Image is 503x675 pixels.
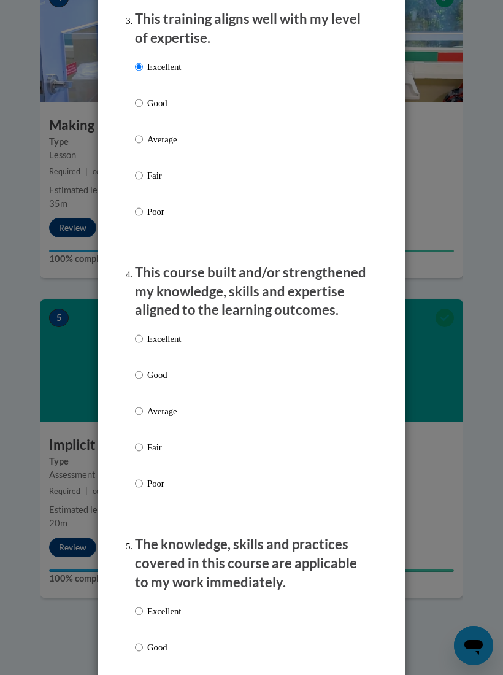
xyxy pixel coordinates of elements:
input: Excellent [135,604,143,618]
input: Poor [135,205,143,218]
input: Poor [135,477,143,490]
p: Good [147,96,181,110]
input: Good [135,96,143,110]
p: Excellent [147,332,181,345]
p: Excellent [147,604,181,618]
p: Excellent [147,60,181,74]
p: Fair [147,441,181,454]
p: The knowledge, skills and practices covered in this course are applicable to my work immediately. [135,535,368,592]
input: Fair [135,169,143,182]
p: Poor [147,205,181,218]
input: Good [135,641,143,654]
p: Poor [147,477,181,490]
p: Fair [147,169,181,182]
input: Fair [135,441,143,454]
p: This training aligns well with my level of expertise. [135,10,368,48]
input: Excellent [135,60,143,74]
p: This course built and/or strengthened my knowledge, skills and expertise aligned to the learning ... [135,263,368,320]
p: Good [147,368,181,382]
input: Excellent [135,332,143,345]
input: Good [135,368,143,382]
p: Good [147,641,181,654]
p: Average [147,404,181,418]
p: Average [147,133,181,146]
input: Average [135,133,143,146]
input: Average [135,404,143,418]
